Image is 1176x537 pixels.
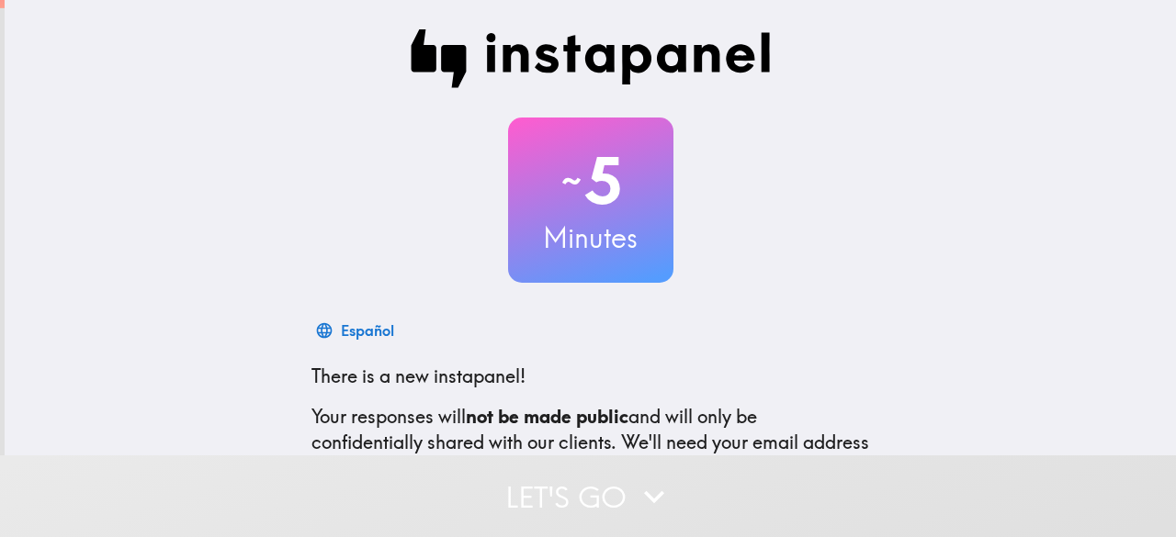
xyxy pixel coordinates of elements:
button: Español [311,312,401,349]
b: not be made public [466,405,628,428]
span: ~ [559,153,584,208]
span: There is a new instapanel! [311,364,526,387]
img: Instapanel [411,29,771,88]
h3: Minutes [508,218,673,257]
h2: 5 [508,143,673,218]
div: Español [341,318,394,343]
p: Your responses will and will only be confidentially shared with our clients. We'll need your emai... [311,404,870,481]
